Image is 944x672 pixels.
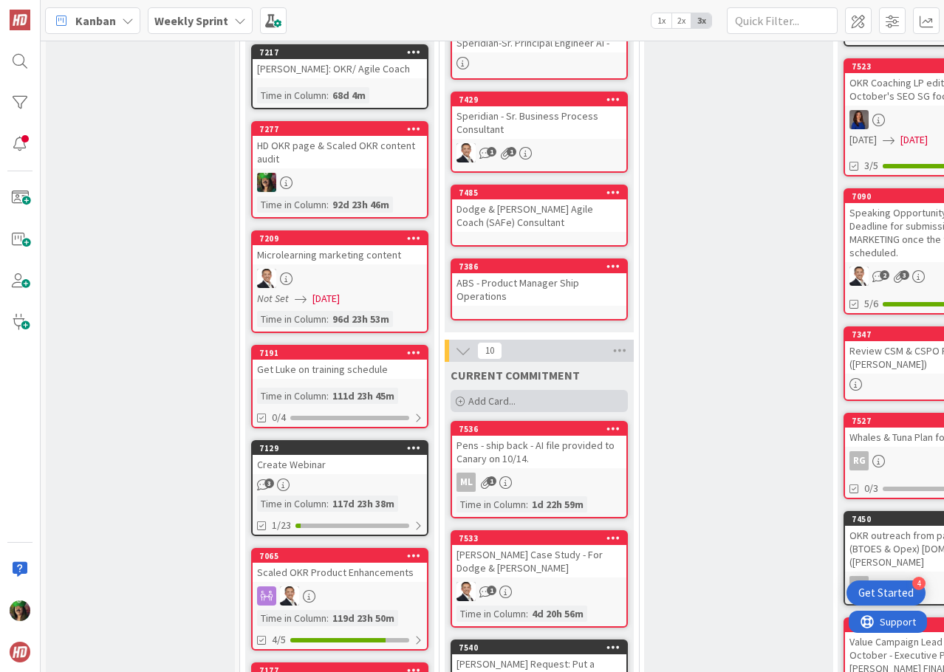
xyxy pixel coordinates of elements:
div: 7065 [259,551,427,561]
div: Time in Column [257,87,326,103]
div: 7485 [452,186,626,199]
div: 7217 [259,47,427,58]
span: CURRENT COMMITMENT [451,368,580,383]
img: SL [456,582,476,601]
div: 4 [912,577,926,590]
b: Weekly Sprint [154,13,228,28]
div: 1d 22h 59m [528,496,587,512]
div: Get Started [858,586,914,600]
span: : [326,311,329,327]
img: SL [849,267,869,286]
span: 10 [477,342,502,360]
div: Time in Column [456,606,526,622]
input: Quick Filter... [727,7,838,34]
div: 7209 [253,232,427,245]
div: 4d 20h 56m [528,606,587,622]
div: 7191 [253,346,427,360]
div: 7540 [459,642,626,653]
div: RG [849,451,869,470]
span: Add Card... [468,394,516,408]
div: 7209Microlearning marketing content [253,232,427,264]
div: 92d 23h 46m [329,196,393,213]
span: 4/5 [272,632,286,648]
span: [DATE] [312,291,340,306]
div: HD OKR page & Scaled OKR content audit [253,136,427,168]
span: 3 [900,270,909,280]
img: avatar [10,642,30,662]
span: 1/23 [272,518,291,533]
span: 2x [671,13,691,28]
div: 7277 [253,123,427,136]
div: 117d 23h 38m [329,496,398,512]
div: 7386ABS - Product Manager Ship Operations [452,260,626,306]
div: 7129Create Webinar [253,442,427,474]
div: RG [849,576,869,595]
div: 68d 4m [329,87,369,103]
span: : [326,496,329,512]
div: 7129 [259,443,427,453]
div: 7536 [452,422,626,436]
div: 7277 [259,124,427,134]
span: 0/3 [864,481,878,496]
div: SL [253,586,427,606]
span: 1 [487,586,496,595]
span: : [526,496,528,512]
img: SL [257,269,276,288]
div: Pens - ship back - AI file provided to Canary on 10/14. [452,436,626,468]
div: Time in Column [257,388,326,404]
div: 7191Get Luke on training schedule [253,346,427,379]
div: 7429 [459,95,626,105]
div: Open Get Started checklist, remaining modules: 4 [846,580,926,606]
div: 7065 [253,549,427,563]
div: Scaled OKR Product Enhancements [253,563,427,582]
span: [DATE] [900,132,928,148]
img: SL [456,143,476,162]
div: SL [452,143,626,162]
div: 96d 23h 53m [329,311,393,327]
div: Create Webinar [253,455,427,474]
img: SL [257,173,276,192]
div: 7536 [459,424,626,434]
div: 7485Dodge & [PERSON_NAME] Agile Coach (SAFe) Consultant [452,186,626,232]
div: 7485 [459,188,626,198]
div: Time in Column [257,311,326,327]
span: 3/5 [864,158,878,174]
div: Time in Column [257,610,326,626]
div: 7386 [452,260,626,273]
span: 3 [264,479,274,488]
div: Speridian - Sr. Business Process Consultant [452,106,626,139]
div: ML [452,473,626,492]
span: : [326,87,329,103]
div: 111d 23h 45m [329,388,398,404]
div: 7533 [459,533,626,544]
div: 7533[PERSON_NAME] Case Study - For Dodge & [PERSON_NAME] [452,532,626,577]
div: Microlearning marketing content [253,245,427,264]
span: 0/4 [272,410,286,425]
div: 7277HD OKR page & Scaled OKR content audit [253,123,427,168]
div: 7129 [253,442,427,455]
div: 7065Scaled OKR Product Enhancements [253,549,427,582]
div: SL [253,173,427,192]
div: 7191 [259,348,427,358]
div: Speridian-Sr. Principal Engineer AI - [452,33,626,52]
div: Dodge & [PERSON_NAME] Agile Coach (SAFe) Consultant [452,199,626,232]
span: 1 [487,147,496,157]
div: 119d 23h 50m [329,610,398,626]
div: [PERSON_NAME]: OKR/ Agile Coach [253,59,427,78]
span: : [326,388,329,404]
div: 7536Pens - ship back - AI file provided to Canary on 10/14. [452,422,626,468]
div: SL [452,582,626,601]
i: Not Set [257,292,289,305]
span: : [326,196,329,213]
div: 7217[PERSON_NAME]: OKR/ Agile Coach [253,46,427,78]
span: 5/6 [864,296,878,312]
img: Visit kanbanzone.com [10,10,30,30]
div: ML [456,473,476,492]
img: SL [280,586,299,606]
div: SL [253,269,427,288]
span: 1 [507,147,516,157]
div: 7429Speridian - Sr. Business Process Consultant [452,93,626,139]
span: : [526,606,528,622]
div: Get Luke on training schedule [253,360,427,379]
span: 3x [691,13,711,28]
